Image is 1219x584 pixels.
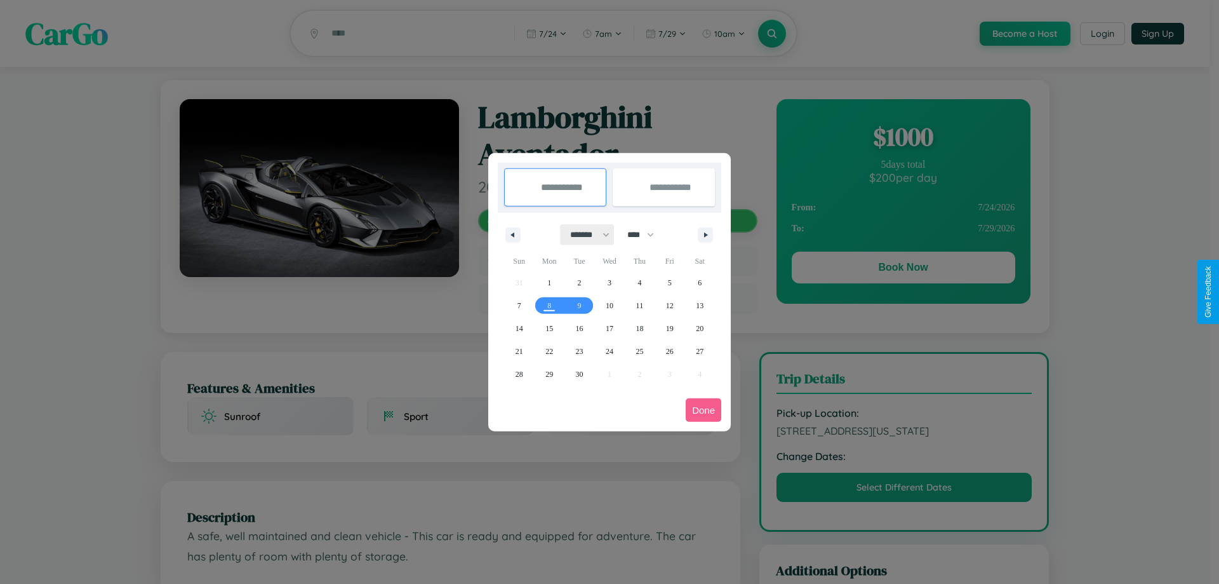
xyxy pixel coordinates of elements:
[534,340,564,363] button: 22
[534,363,564,386] button: 29
[655,294,684,317] button: 12
[608,271,611,294] span: 3
[696,294,703,317] span: 13
[545,317,553,340] span: 15
[547,271,551,294] span: 1
[698,271,702,294] span: 6
[636,317,643,340] span: 18
[666,340,674,363] span: 26
[655,340,684,363] button: 26
[576,363,583,386] span: 30
[516,363,523,386] span: 28
[594,340,624,363] button: 24
[504,317,534,340] button: 14
[686,398,721,422] button: Done
[564,340,594,363] button: 23
[655,317,684,340] button: 19
[576,317,583,340] span: 16
[578,294,582,317] span: 9
[637,271,641,294] span: 4
[606,294,613,317] span: 10
[534,317,564,340] button: 15
[666,317,674,340] span: 19
[685,340,715,363] button: 27
[504,340,534,363] button: 21
[547,294,551,317] span: 8
[545,363,553,386] span: 29
[685,317,715,340] button: 20
[606,340,613,363] span: 24
[594,251,624,271] span: Wed
[516,317,523,340] span: 14
[534,271,564,294] button: 1
[625,340,655,363] button: 25
[564,294,594,317] button: 9
[564,317,594,340] button: 16
[564,251,594,271] span: Tue
[625,294,655,317] button: 11
[636,340,643,363] span: 25
[564,363,594,386] button: 30
[696,340,703,363] span: 27
[685,271,715,294] button: 6
[636,294,644,317] span: 11
[1204,266,1213,318] div: Give Feedback
[685,251,715,271] span: Sat
[696,317,703,340] span: 20
[504,294,534,317] button: 7
[655,271,684,294] button: 5
[516,340,523,363] span: 21
[625,271,655,294] button: 4
[594,317,624,340] button: 17
[545,340,553,363] span: 22
[666,294,674,317] span: 12
[685,294,715,317] button: 13
[594,271,624,294] button: 3
[517,294,521,317] span: 7
[655,251,684,271] span: Fri
[668,271,672,294] span: 5
[504,363,534,386] button: 28
[594,294,624,317] button: 10
[625,317,655,340] button: 18
[606,317,613,340] span: 17
[578,271,582,294] span: 2
[576,340,583,363] span: 23
[534,251,564,271] span: Mon
[534,294,564,317] button: 8
[564,271,594,294] button: 2
[625,251,655,271] span: Thu
[504,251,534,271] span: Sun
